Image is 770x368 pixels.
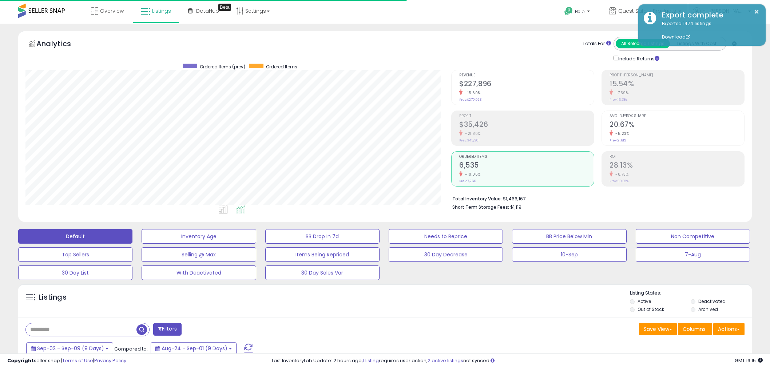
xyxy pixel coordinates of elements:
[613,131,629,136] small: -5.23%
[18,265,132,280] button: 30 Day List
[459,161,594,171] h2: 6,535
[463,90,481,96] small: -15.60%
[142,229,256,244] button: Inventory Age
[459,80,594,89] h2: $227,896
[656,20,760,41] div: Exported 1474 listings.
[218,4,231,11] div: Tooltip anchor
[266,64,297,70] span: Ordered Items
[459,120,594,130] h2: $35,426
[142,265,256,280] button: With Deactivated
[613,172,628,177] small: -8.73%
[662,34,690,40] a: Download
[583,40,611,47] div: Totals For
[100,7,124,15] span: Overview
[18,247,132,262] button: Top Sellers
[152,7,171,15] span: Listings
[151,342,237,355] button: Aug-24 - Sep-01 (9 Days)
[564,7,573,16] i: Get Help
[265,265,380,280] button: 30 Day Sales Var
[630,290,752,297] p: Listing States:
[610,138,626,143] small: Prev: 21.81%
[7,357,34,364] strong: Copyright
[459,114,594,118] span: Profit
[698,298,726,304] label: Deactivated
[610,161,744,171] h2: 28.13%
[452,204,509,210] b: Short Term Storage Fees:
[636,247,750,262] button: 7-Aug
[510,204,521,211] span: $1,119
[452,196,502,202] b: Total Inventory Value:
[638,306,664,312] label: Out of Stock
[452,194,739,203] li: $1,466,167
[638,298,651,304] label: Active
[683,325,706,333] span: Columns
[94,357,126,364] a: Privacy Policy
[459,73,594,77] span: Revenue
[265,229,380,244] button: BB Drop in 7d
[272,357,763,364] div: Last InventoryLab Update: 2 hours ago, requires user action, not synced.
[18,229,132,244] button: Default
[36,39,85,51] h5: Analytics
[39,292,67,303] h5: Listings
[610,179,628,183] small: Prev: 30.82%
[512,247,626,262] button: 10-Sep
[459,179,476,183] small: Prev: 7,266
[459,97,482,102] small: Prev: $270,023
[608,54,668,63] div: Include Returns
[142,247,256,262] button: Selling @ Max
[363,357,379,364] a: 1 listing
[575,8,585,15] span: Help
[639,323,677,335] button: Save View
[162,345,227,352] span: Aug-24 - Sep-01 (9 Days)
[636,229,750,244] button: Non Competitive
[389,229,503,244] button: Needs to Reprice
[610,120,744,130] h2: 20.67%
[389,247,503,262] button: 30 Day Decrease
[610,114,744,118] span: Avg. Buybox Share
[196,7,219,15] span: DataHub
[735,357,763,364] span: 2025-09-9 16:15 GMT
[463,131,481,136] small: -21.80%
[200,64,245,70] span: Ordered Items (prev)
[559,1,597,24] a: Help
[459,138,480,143] small: Prev: $45,301
[656,10,760,20] div: Export complete
[37,345,104,352] span: Sep-02 - Sep-09 (9 Days)
[610,97,627,102] small: Prev: 16.78%
[698,306,718,312] label: Archived
[512,229,626,244] button: BB Price Below Min
[754,7,759,16] button: ×
[62,357,93,364] a: Terms of Use
[618,7,676,15] span: Quest Safety Products
[459,155,594,159] span: Ordered Items
[610,73,744,77] span: Profit [PERSON_NAME]
[463,172,481,177] small: -10.06%
[428,357,463,364] a: 2 active listings
[153,323,182,336] button: Filters
[26,342,113,355] button: Sep-02 - Sep-09 (9 Days)
[114,345,148,352] span: Compared to:
[678,323,712,335] button: Columns
[613,90,628,96] small: -7.39%
[610,80,744,89] h2: 15.54%
[610,155,744,159] span: ROI
[713,323,745,335] button: Actions
[7,357,126,364] div: seller snap | |
[265,247,380,262] button: Items Being Repriced
[616,39,670,48] button: All Selected Listings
